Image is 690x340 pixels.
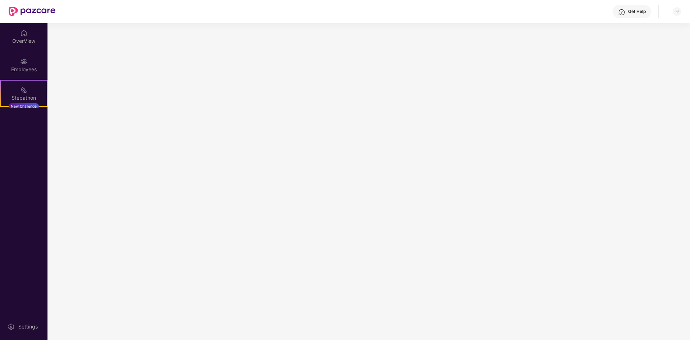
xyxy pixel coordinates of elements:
img: svg+xml;base64,PHN2ZyBpZD0iSG9tZSIgeG1sbnM9Imh0dHA6Ly93d3cudzMub3JnLzIwMDAvc3ZnIiB3aWR0aD0iMjAiIG... [20,30,27,37]
img: svg+xml;base64,PHN2ZyBpZD0iRW1wbG95ZWVzIiB4bWxucz0iaHR0cDovL3d3dy53My5vcmcvMjAwMC9zdmciIHdpZHRoPS... [20,58,27,65]
div: Get Help [628,9,646,14]
img: svg+xml;base64,PHN2ZyBpZD0iU2V0dGluZy0yMHgyMCIgeG1sbnM9Imh0dHA6Ly93d3cudzMub3JnLzIwMDAvc3ZnIiB3aW... [8,323,15,330]
div: Stepathon [1,94,47,101]
img: New Pazcare Logo [9,7,55,16]
div: Settings [16,323,40,330]
img: svg+xml;base64,PHN2ZyB4bWxucz0iaHR0cDovL3d3dy53My5vcmcvMjAwMC9zdmciIHdpZHRoPSIyMSIgaGVpZ2h0PSIyMC... [20,86,27,94]
div: New Challenge [9,103,39,109]
img: svg+xml;base64,PHN2ZyBpZD0iRHJvcGRvd24tMzJ4MzIiIHhtbG5zPSJodHRwOi8vd3d3LnczLm9yZy8yMDAwL3N2ZyIgd2... [674,9,680,14]
img: svg+xml;base64,PHN2ZyBpZD0iSGVscC0zMngzMiIgeG1sbnM9Imh0dHA6Ly93d3cudzMub3JnLzIwMDAvc3ZnIiB3aWR0aD... [618,9,625,16]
